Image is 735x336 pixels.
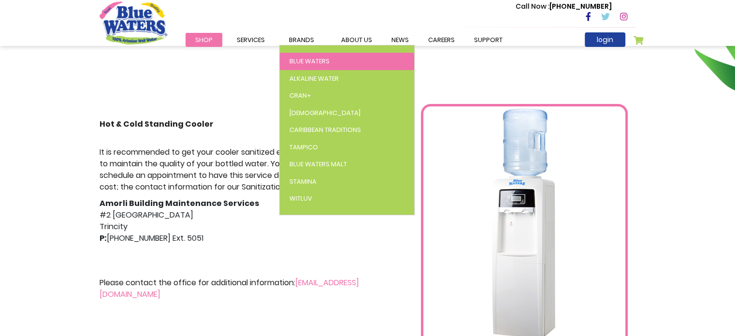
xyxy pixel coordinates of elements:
a: about us [331,33,382,47]
a: careers [418,33,464,47]
span: Cran+ [289,91,311,100]
a: login [585,32,625,47]
span: Caribbean Traditions [289,125,361,134]
strong: Amorli Building Maintenance Services [100,198,259,209]
p: Please contact the office for additional information: [100,277,360,300]
span: Stamina [289,177,317,186]
a: support [464,33,512,47]
a: News [382,33,418,47]
a: store logo [100,1,167,44]
strong: P: [100,233,107,244]
div: #2 [GEOGRAPHIC_DATA] Trincity [PHONE_NUMBER] Ext. 5051 [100,146,360,300]
span: Tampico [289,143,318,152]
span: Shop [195,35,213,44]
strong: Hot & Cold Standing Cooler [100,118,214,130]
span: [DEMOGRAPHIC_DATA] [289,108,360,117]
span: WitLuv [289,194,312,203]
span: Alkaline Water [289,74,339,83]
p: [PHONE_NUMBER] [516,1,612,12]
p: It is recommended to get your cooler sanitized every 4 to 6 months to maintain the quality of you... [100,146,360,193]
span: Services [237,35,265,44]
a: [EMAIL_ADDRESS][DOMAIN_NAME] [100,277,359,300]
span: Brands [289,35,314,44]
span: Blue Waters [289,57,330,66]
span: Blue Waters Malt [289,160,347,169]
span: Call Now : [516,1,549,11]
